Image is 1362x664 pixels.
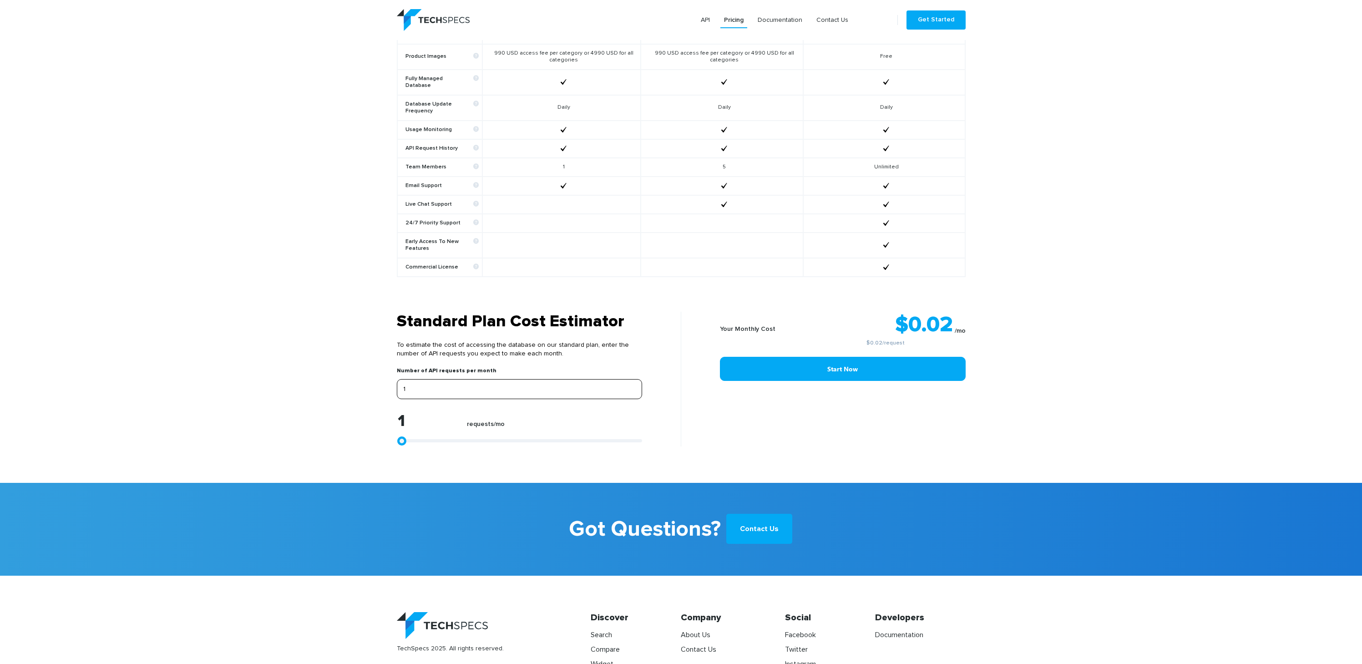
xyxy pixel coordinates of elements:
[482,158,641,177] td: 1
[726,514,792,544] a: Contact Us
[397,312,642,332] h3: Standard Plan Cost Estimator
[405,145,479,152] b: API Request History
[405,101,479,115] b: Database Update Frequency
[803,95,965,121] td: Daily
[405,220,479,227] b: 24/7 Priority Support
[405,76,479,89] b: Fully Managed Database
[720,326,775,332] b: Your Monthly Cost
[681,646,716,653] a: Contact Us
[720,357,966,381] a: Start Now
[806,340,966,346] small: /request
[397,332,642,367] p: To estimate the cost of accessing the database on our standard plan, enter the number of API requ...
[482,95,641,121] td: Daily
[405,127,479,133] b: Usage Monitoring
[641,95,803,121] td: Daily
[591,631,612,639] a: Search
[405,53,479,60] b: Product Images
[569,510,721,548] b: Got Questions?
[397,379,642,399] input: Enter your expected number of API requests
[720,12,747,28] a: Pricing
[875,631,923,639] a: Documentation
[405,182,479,189] b: Email Support
[397,9,470,31] img: logo
[681,612,771,626] h4: Company
[697,12,714,28] a: API
[405,201,479,208] b: Live Chat Support
[754,12,806,28] a: Documentation
[875,612,965,626] h4: Developers
[681,631,710,639] a: About Us
[397,367,496,379] label: Number of API requests per month
[785,646,808,653] a: Twitter
[405,264,479,271] b: Commercial License
[405,238,479,252] b: Early Access To New Features
[803,44,965,70] td: Free
[906,10,966,30] a: Get Started
[785,612,875,626] h4: Social
[955,328,966,334] sub: /mo
[785,631,816,639] a: Facebook
[405,164,479,171] b: Team Members
[641,158,803,177] td: 5
[482,44,641,70] td: 990 USD access fee per category or 4990 USD for all categories
[813,12,852,28] a: Contact Us
[895,314,953,336] strong: $0.02
[591,646,620,653] a: Compare
[641,44,803,70] td: 990 USD access fee per category or 4990 USD for all categories
[467,421,505,433] label: requests/mo
[866,340,882,346] a: $0.02
[591,612,681,626] h4: Discover
[397,639,577,653] span: TechSpecs 2025. All rights reserved.
[803,158,965,177] td: Unlimited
